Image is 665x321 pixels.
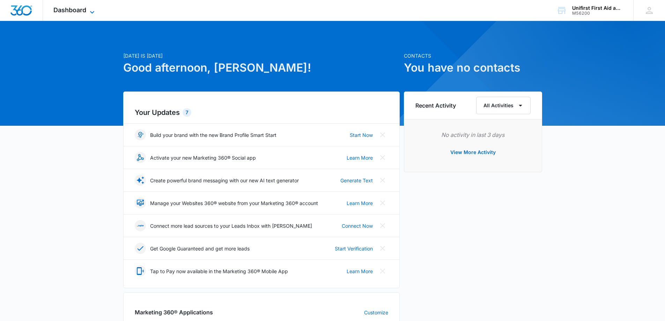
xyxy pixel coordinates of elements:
[342,222,373,229] a: Connect Now
[150,245,250,252] p: Get Google Guaranteed and get more leads
[135,308,213,316] h2: Marketing 360® Applications
[377,265,388,277] button: Close
[135,107,388,118] h2: Your Updates
[443,144,503,161] button: View More Activity
[364,309,388,316] a: Customize
[404,59,542,76] h1: You have no contacts
[377,175,388,186] button: Close
[377,243,388,254] button: Close
[377,220,388,231] button: Close
[377,129,388,140] button: Close
[347,154,373,161] a: Learn More
[123,59,400,76] h1: Good afternoon, [PERSON_NAME]!
[404,52,542,59] p: Contacts
[415,131,531,139] p: No activity in last 3 days
[150,154,256,161] p: Activate your new Marketing 360® Social app
[476,97,531,114] button: All Activities
[347,268,373,275] a: Learn More
[340,177,373,184] a: Generate Text
[572,11,623,16] div: account id
[350,131,373,139] a: Start Now
[150,131,276,139] p: Build your brand with the new Brand Profile Smart Start
[335,245,373,252] a: Start Verification
[415,101,456,110] h6: Recent Activity
[150,268,288,275] p: Tap to Pay now available in the Marketing 360® Mobile App
[150,177,299,184] p: Create powerful brand messaging with our new AI text generator
[183,108,191,117] div: 7
[53,6,86,14] span: Dashboard
[150,222,312,229] p: Connect more lead sources to your Leads Inbox with [PERSON_NAME]
[572,5,623,11] div: account name
[377,152,388,163] button: Close
[123,52,400,59] p: [DATE] is [DATE]
[377,197,388,209] button: Close
[347,199,373,207] a: Learn More
[150,199,318,207] p: Manage your Websites 360® website from your Marketing 360® account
